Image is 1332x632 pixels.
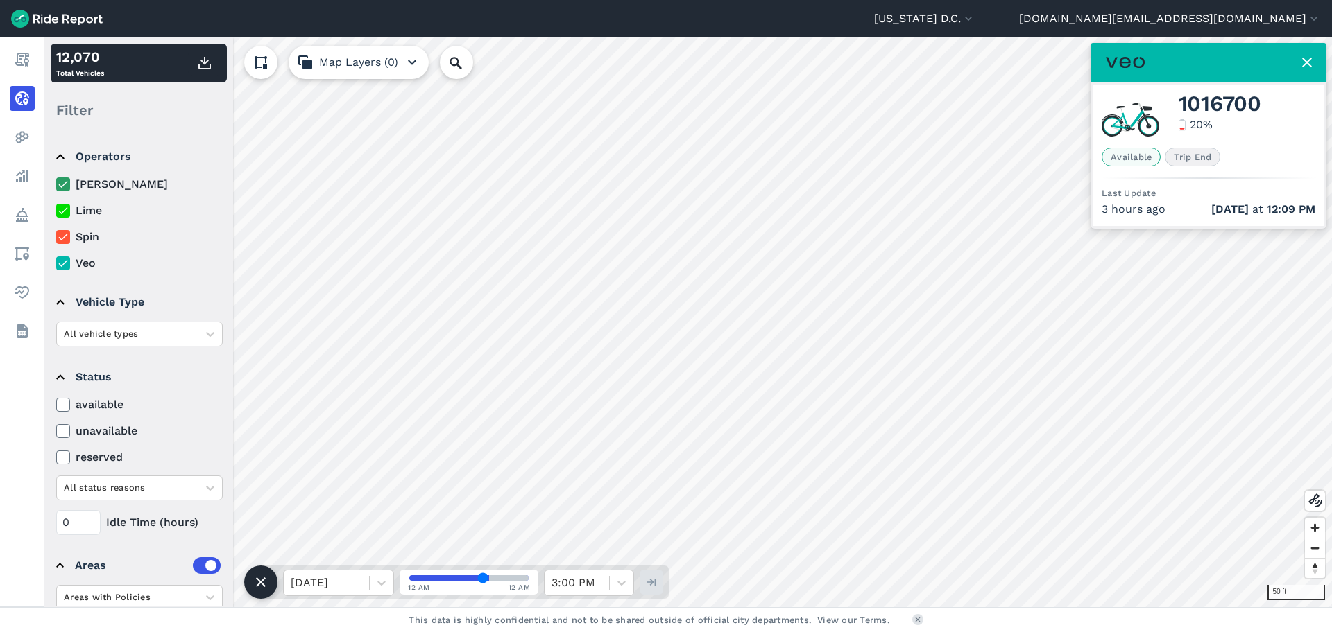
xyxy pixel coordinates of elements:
span: 12 AM [509,582,531,592]
summary: Operators [56,137,221,176]
label: Lime [56,202,223,219]
div: Idle Time (hours) [56,510,223,535]
span: Trip End [1165,148,1220,166]
canvas: Map [44,37,1332,607]
button: Map Layers (0) [289,46,429,79]
label: available [56,396,223,413]
button: Zoom in [1305,518,1325,538]
div: 50 ft [1267,585,1325,600]
label: Spin [56,229,223,245]
img: Ride Report [11,10,103,28]
a: Datasets [10,319,35,344]
label: [PERSON_NAME] [56,176,223,193]
button: [DOMAIN_NAME][EMAIL_ADDRESS][DOMAIN_NAME] [1019,10,1321,27]
div: 12,070 [56,46,104,67]
a: Health [10,280,35,305]
div: Total Vehicles [56,46,104,80]
summary: Vehicle Type [56,283,221,322]
a: Areas [10,241,35,266]
span: [DATE] [1211,202,1249,216]
span: 12:09 PM [1267,202,1315,216]
a: Policy [10,202,35,227]
button: Reset bearing to north [1305,558,1325,578]
span: at [1211,201,1315,218]
img: Veo ebike [1102,98,1159,137]
div: 20 % [1190,116,1213,133]
summary: Status [56,358,221,396]
span: 1016700 [1179,96,1261,112]
label: Veo [56,255,223,272]
a: Report [10,47,35,72]
div: Areas [75,557,221,574]
a: Analyze [10,164,35,188]
summary: Areas [56,546,221,585]
div: Filter [51,89,227,132]
a: View our Terms. [817,613,890,626]
img: Veo [1106,53,1145,72]
label: reserved [56,449,223,466]
span: Last Update [1102,188,1156,198]
label: unavailable [56,423,223,439]
button: [US_STATE] D.C. [874,10,975,27]
span: Available [1102,148,1161,166]
div: 3 hours ago [1102,201,1315,218]
button: Zoom out [1305,538,1325,558]
a: Realtime [10,86,35,111]
input: Search Location or Vehicles [440,46,495,79]
span: 12 AM [408,582,430,592]
a: Heatmaps [10,125,35,150]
